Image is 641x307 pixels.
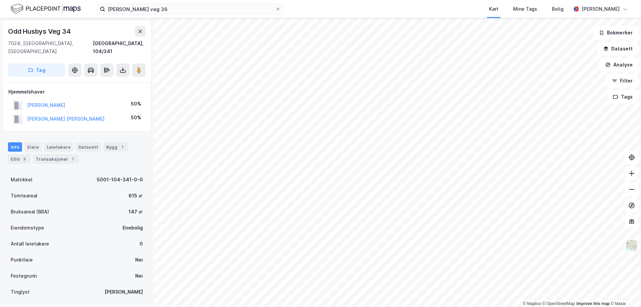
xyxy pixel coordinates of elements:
[97,176,143,184] div: 5001-104-341-0-0
[104,288,143,296] div: [PERSON_NAME]
[8,142,22,152] div: Info
[606,74,638,88] button: Filter
[69,156,76,162] div: 7
[8,63,65,77] button: Tag
[25,142,41,152] div: Eiere
[76,142,101,152] div: Datasett
[33,154,79,164] div: Transaksjoner
[11,240,49,248] div: Antall leietakere
[600,58,638,71] button: Analyse
[44,142,73,152] div: Leietakere
[8,154,30,164] div: ESG
[8,26,72,37] div: Odd Husbys Veg 34
[140,240,143,248] div: 0
[593,26,638,39] button: Bokmerker
[119,144,126,150] div: 1
[582,5,620,13] div: [PERSON_NAME]
[21,156,28,162] div: 3
[131,100,141,108] div: 50%
[598,42,638,55] button: Datasett
[105,4,275,14] input: Søk på adresse, matrikkel, gårdeiere, leietakere eller personer
[543,301,575,306] a: OpenStreetMap
[489,5,498,13] div: Kart
[11,288,30,296] div: Tinglyst
[11,224,44,232] div: Eiendomstype
[523,301,541,306] a: Mapbox
[135,272,143,280] div: Nei
[11,3,81,15] img: logo.f888ab2527a4732fd821a326f86c7f29.svg
[11,208,49,216] div: Bruksareal (BRA)
[8,88,145,96] div: Hjemmelshaver
[129,192,143,200] div: 615 ㎡
[129,208,143,216] div: 147 ㎡
[11,192,37,200] div: Tomteareal
[135,256,143,264] div: Nei
[513,5,537,13] div: Mine Tags
[577,301,610,306] a: Improve this map
[607,90,638,104] button: Tags
[103,142,128,152] div: Bygg
[552,5,564,13] div: Bolig
[608,275,641,307] div: Kontrollprogram for chat
[11,272,37,280] div: Festegrunn
[11,176,32,184] div: Matrikkel
[11,256,33,264] div: Punktleie
[131,114,141,122] div: 50%
[93,39,146,55] div: [GEOGRAPHIC_DATA], 104/341
[608,275,641,307] iframe: Chat Widget
[8,39,93,55] div: 7024, [GEOGRAPHIC_DATA], [GEOGRAPHIC_DATA]
[625,239,638,252] img: Z
[123,224,143,232] div: Enebolig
